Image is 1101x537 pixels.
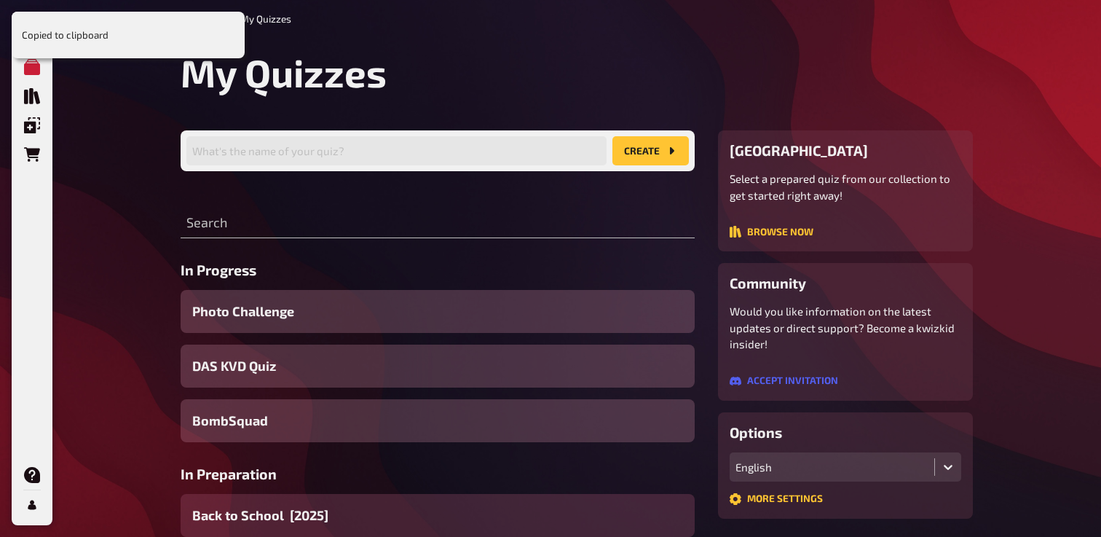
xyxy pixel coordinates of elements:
h1: My Quizzes [181,50,973,95]
h3: [GEOGRAPHIC_DATA] [730,142,961,159]
span: DAS KVD Quiz [192,356,276,376]
a: Photo Challenge [181,290,695,333]
a: More settings [730,494,823,507]
li: My Quizzes [221,12,291,26]
span: Back to School [2025] [192,506,328,525]
a: DAS KVD Quiz [181,345,695,388]
a: Accept invitation [730,376,838,389]
h3: Community [730,275,961,291]
h3: Options [730,424,961,441]
input: Search [181,209,695,238]
button: Accept invitation [730,375,838,387]
input: What's the name of your quiz? [186,136,607,165]
p: Select a prepared quiz from our collection to get started right away! [730,170,961,203]
span: BombSquad [192,411,268,431]
div: Copied to clipboard [12,12,245,58]
h3: In Preparation [181,466,695,482]
div: English [735,460,928,474]
a: Browse now [730,227,813,240]
button: More settings [730,493,823,505]
button: Browse now [730,226,813,238]
h3: In Progress [181,262,695,278]
p: Would you like information on the latest updates or direct support? Become a kwizkid insider! [730,303,961,353]
button: create [612,136,689,165]
a: BombSquad [181,399,695,442]
span: Photo Challenge [192,302,294,321]
a: Back to School [2025] [181,494,695,537]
